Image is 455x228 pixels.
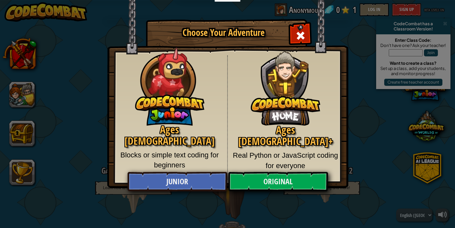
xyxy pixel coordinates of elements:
[135,43,205,126] img: CodeCombat Junior hero character
[233,124,339,147] h2: Ages [DEMOGRAPHIC_DATA]+
[228,172,328,191] a: Original
[251,40,320,126] img: CodeCombat Original hero character
[127,172,227,191] a: Junior
[117,124,222,147] h2: Ages [DEMOGRAPHIC_DATA]
[117,150,222,170] p: Blocks or simple text coding for beginners
[290,25,311,45] div: Close modal
[157,28,290,38] h1: Choose Your Adventure
[233,150,339,171] p: Real Python or JavaScript coding for everyone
